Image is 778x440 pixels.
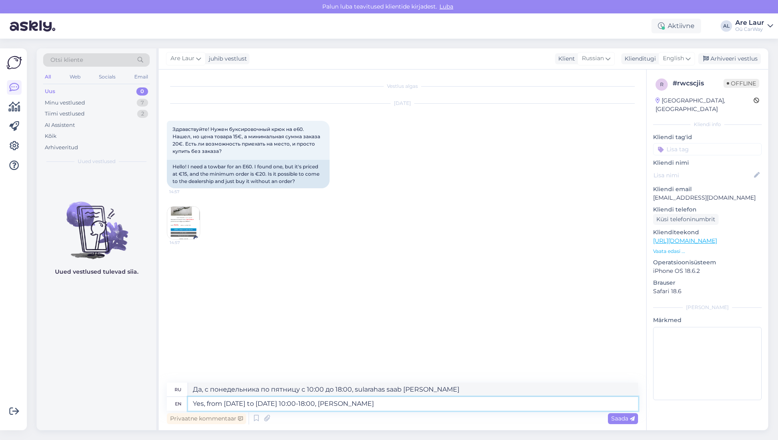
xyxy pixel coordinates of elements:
span: Offline [723,79,759,88]
div: Minu vestlused [45,99,85,107]
div: Tiimi vestlused [45,110,85,118]
div: ru [175,383,181,396]
div: Are Laur [735,20,764,26]
div: Klient [555,54,575,63]
span: 14:57 [169,189,200,195]
div: Küsi telefoninumbrit [653,214,719,225]
p: Operatsioonisüsteem [653,258,762,267]
p: Kliendi tag'id [653,133,762,142]
p: Vaata edasi ... [653,248,762,255]
span: Otsi kliente [50,56,83,64]
img: Askly Logo [7,55,22,70]
div: Arhiveeri vestlus [698,53,761,64]
p: Uued vestlused tulevad siia. [55,268,138,276]
div: Socials [97,72,117,82]
img: Attachment [167,207,200,239]
div: [PERSON_NAME] [653,304,762,311]
span: English [663,54,684,63]
p: Kliendi telefon [653,205,762,214]
span: Luba [437,3,456,10]
span: Здравствуйте! Нужен буксировочный крюк на е60. Нашел, но цена товара 15€, а минимальная сумма зак... [173,126,321,154]
p: iPhone OS 18.6.2 [653,267,762,275]
p: Märkmed [653,316,762,325]
p: Safari 18.6 [653,287,762,296]
span: Saada [611,415,635,422]
p: Brauser [653,279,762,287]
div: juhib vestlust [205,54,247,63]
div: Vestlus algas [167,83,638,90]
span: r [660,81,664,87]
textarea: Yes, from [DATE] to [DATE] 10:00-18:00, [PERSON_NAME] [188,397,638,411]
input: Lisa nimi [653,171,752,180]
div: # rwcscjis [673,78,723,88]
div: Uus [45,87,55,96]
span: Are Laur [170,54,194,63]
input: Lisa tag [653,143,762,155]
span: Uued vestlused [78,158,116,165]
div: Kõik [45,132,57,140]
div: Web [68,72,82,82]
div: Email [133,72,150,82]
div: Arhiveeritud [45,144,78,152]
div: All [43,72,52,82]
span: 14:57 [170,240,200,246]
div: 2 [137,110,148,118]
p: Kliendi nimi [653,159,762,167]
div: Privaatne kommentaar [167,413,246,424]
p: Klienditeekond [653,228,762,237]
span: Russian [582,54,604,63]
div: Klienditugi [621,54,656,63]
img: No chats [37,187,156,260]
div: Kliendi info [653,121,762,128]
a: Are LaurOü CarWay [735,20,773,33]
p: [EMAIL_ADDRESS][DOMAIN_NAME] [653,194,762,202]
div: 7 [137,99,148,107]
p: Kliendi email [653,185,762,194]
div: AI Assistent [45,121,75,129]
div: en [175,397,181,411]
div: Oü CarWay [735,26,764,33]
div: [GEOGRAPHIC_DATA], [GEOGRAPHIC_DATA] [656,96,754,113]
textarea: Да, с понедельника по пятницу с 10:00 до 18:00, sularahas saab [PERSON_NAME] [188,383,638,396]
div: 0 [136,87,148,96]
div: [DATE] [167,100,638,107]
a: [URL][DOMAIN_NAME] [653,237,717,244]
div: AL [721,20,732,32]
div: Aktiivne [651,19,701,33]
div: Hello! I need a towbar for an E60. I found one, but it's priced at €15, and the minimum order is ... [167,160,330,188]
